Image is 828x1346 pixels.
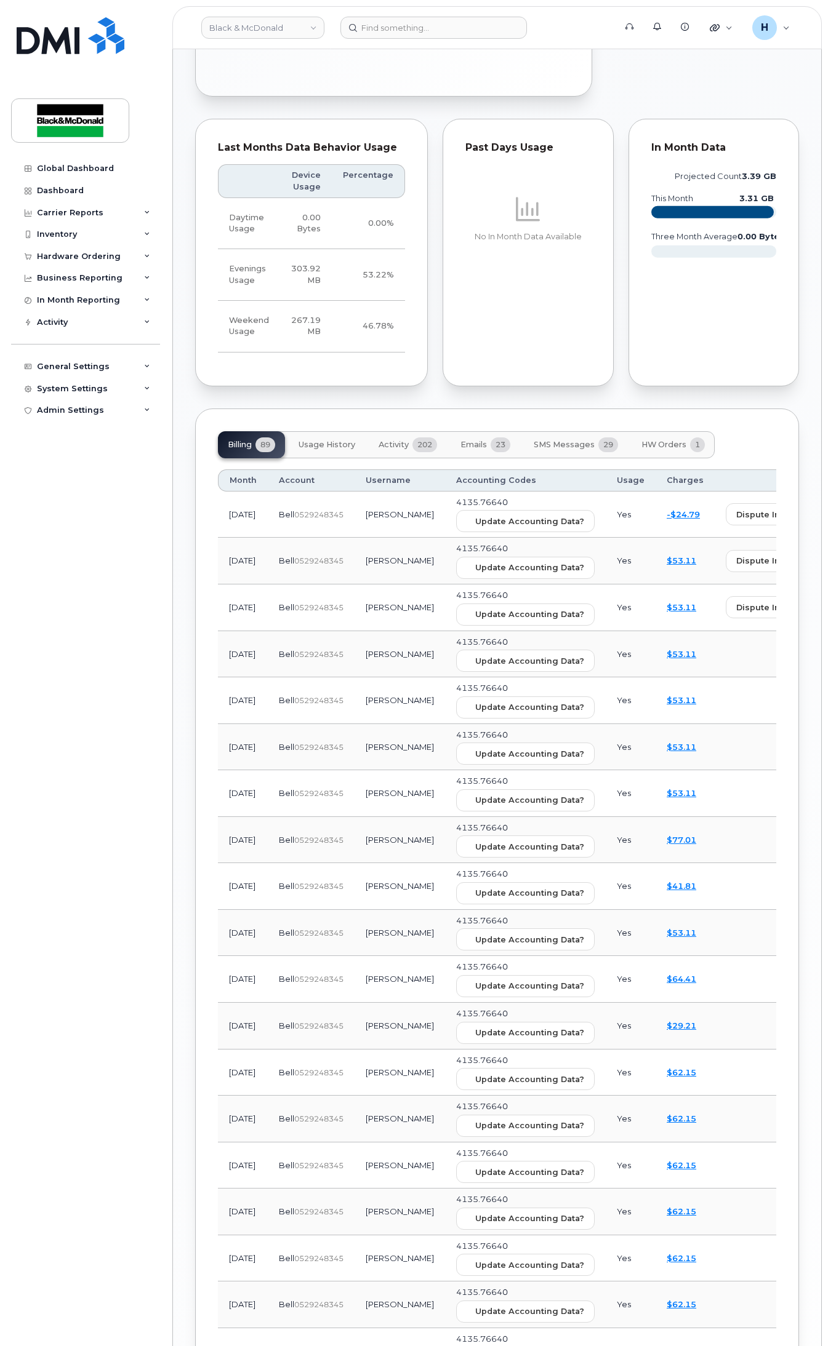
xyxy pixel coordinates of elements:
[294,1021,344,1030] span: 0529248345
[355,677,445,724] td: [PERSON_NAME]
[294,974,344,984] span: 0529248345
[475,934,584,946] span: Update Accounting Data?
[412,437,437,452] span: 202
[294,882,344,891] span: 0529248345
[355,492,445,538] td: [PERSON_NAME]
[218,1142,268,1189] td: [DATE]
[355,863,445,910] td: [PERSON_NAME]
[456,557,595,579] button: Update Accounting Data?
[279,881,294,891] span: Bell
[456,1300,595,1323] button: Update Accounting Data?
[294,1114,344,1123] span: 0529248345
[445,469,606,492] th: Accounting Codes
[456,637,508,647] span: 4135.76640
[475,516,584,527] span: Update Accounting Data?
[651,232,784,241] text: three month average
[280,198,332,250] td: 0.00 Bytes
[279,1067,294,1077] span: Bell
[726,596,813,618] button: dispute invoice
[355,910,445,957] td: [PERSON_NAME]
[456,1148,508,1158] span: 4135.76640
[456,1068,595,1090] button: Update Accounting Data?
[218,631,268,678] td: [DATE]
[475,841,584,853] span: Update Accounting Data?
[475,655,584,667] span: Update Accounting Data?
[606,492,656,538] td: Yes
[294,603,344,612] span: 0529248345
[739,194,774,203] text: 3.31 GB
[667,695,696,705] a: $53.11
[279,1299,294,1309] span: Bell
[667,742,696,752] a: $53.11
[218,1189,268,1235] td: [DATE]
[456,1115,595,1137] button: Update Accounting Data?
[456,1008,508,1018] span: 4135.76640
[299,440,355,450] span: Usage History
[355,1003,445,1049] td: [PERSON_NAME]
[606,677,656,724] td: Yes
[218,770,268,817] td: [DATE]
[294,556,344,565] span: 0529248345
[456,650,595,672] button: Update Accounting Data?
[475,1305,584,1317] span: Update Accounting Data?
[456,696,595,719] button: Update Accounting Data?
[667,602,696,612] a: $53.11
[701,15,741,40] div: Quicklinks
[355,631,445,678] td: [PERSON_NAME]
[355,538,445,584] td: [PERSON_NAME]
[667,881,696,891] a: $41.81
[294,743,344,752] span: 0529248345
[280,301,332,352] td: 267.19 MB
[279,1206,294,1216] span: Bell
[456,869,508,878] span: 4135.76640
[475,887,584,899] span: Update Accounting Data?
[606,1281,656,1328] td: Yes
[667,509,700,519] a: -$24.79
[475,562,584,573] span: Update Accounting Data?
[456,1241,508,1251] span: 4135.76640
[667,928,696,938] a: $53.11
[460,440,487,450] span: Emails
[606,724,656,771] td: Yes
[606,1189,656,1235] td: Yes
[268,469,355,492] th: Account
[456,789,595,811] button: Update Accounting Data?
[667,1253,696,1263] a: $62.15
[294,1068,344,1077] span: 0529248345
[280,249,332,301] td: 303.92 MB
[279,1253,294,1263] span: Bell
[218,1235,268,1282] td: [DATE]
[218,141,405,154] div: Last Months Data Behavior Usage
[465,141,591,154] div: Past Days Usage
[294,510,344,519] span: 0529248345
[667,1113,696,1123] a: $62.15
[332,198,405,250] td: 0.00%
[218,492,268,538] td: [DATE]
[456,510,595,532] button: Update Accounting Data?
[761,20,768,35] span: H
[201,17,324,39] a: Black & McDonald
[218,1003,268,1049] td: [DATE]
[456,1287,508,1297] span: 4135.76640
[340,17,527,39] input: Find something...
[667,974,696,984] a: $64.41
[218,910,268,957] td: [DATE]
[279,974,294,984] span: Bell
[456,1055,508,1065] span: 4135.76640
[456,730,508,739] span: 4135.76640
[606,469,656,492] th: Usage
[456,1334,508,1344] span: 4135.76640
[667,1021,696,1030] a: $29.21
[736,555,803,567] span: dispute invoice
[218,249,280,301] td: Evenings Usage
[355,584,445,631] td: [PERSON_NAME]
[218,724,268,771] td: [DATE]
[475,980,584,992] span: Update Accounting Data?
[456,882,595,904] button: Update Accounting Data?
[726,550,813,572] button: dispute invoice
[456,497,508,507] span: 4135.76640
[294,650,344,659] span: 0529248345
[475,1166,584,1178] span: Update Accounting Data?
[738,232,784,241] tspan: 0.00 Bytes
[465,231,591,242] p: No In Month Data Available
